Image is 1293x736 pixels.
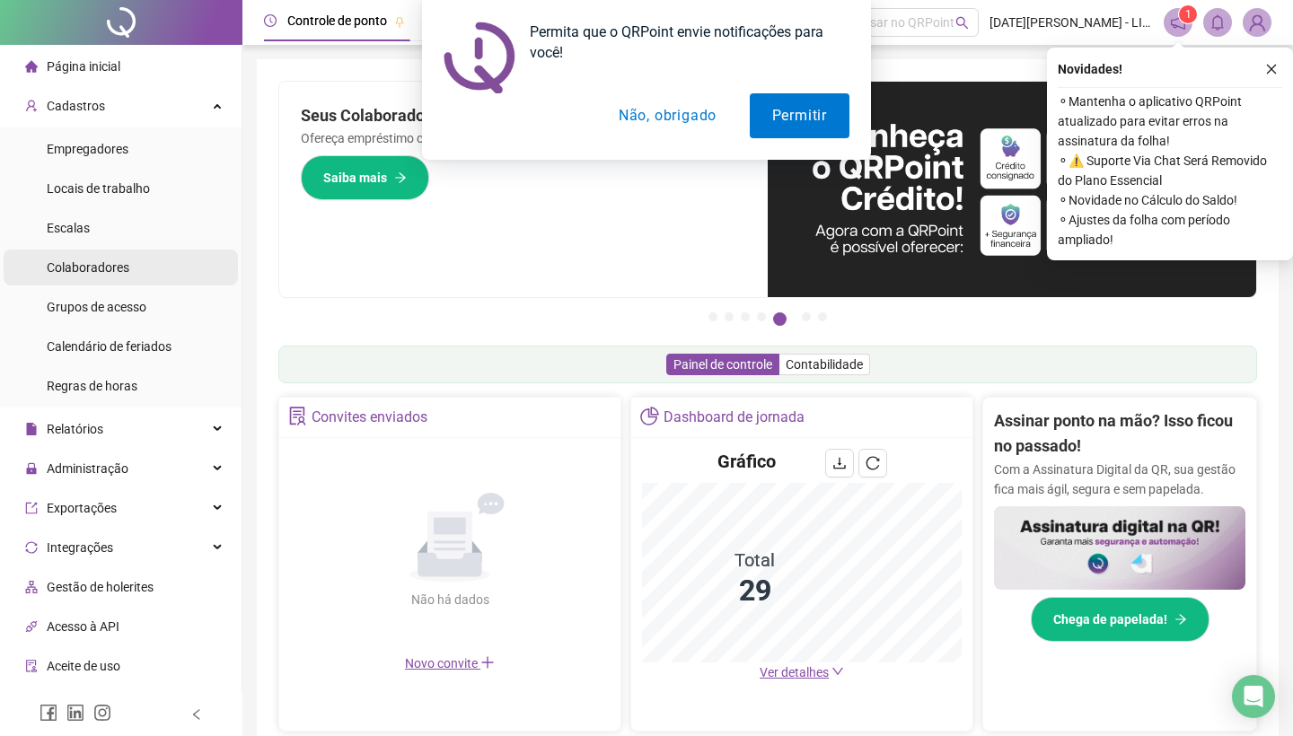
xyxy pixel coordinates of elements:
[47,580,154,594] span: Gestão de holerites
[994,408,1245,460] h2: Assinar ponto na mão? Isso ficou no passado!
[725,312,734,321] button: 2
[773,312,787,326] button: 5
[47,300,146,314] span: Grupos de acesso
[47,461,128,476] span: Administração
[1232,675,1275,718] div: Open Intercom Messenger
[47,659,120,673] span: Aceite de uso
[717,449,776,474] h4: Gráfico
[596,93,739,138] button: Não, obrigado
[25,581,38,593] span: apartment
[831,665,844,678] span: down
[708,312,717,321] button: 1
[832,456,847,470] span: download
[25,660,38,672] span: audit
[312,402,427,433] div: Convites enviados
[640,407,659,425] span: pie-chart
[480,655,495,670] span: plus
[47,260,129,275] span: Colaboradores
[25,423,38,435] span: file
[47,619,119,634] span: Acesso à API
[802,312,811,321] button: 6
[757,312,766,321] button: 4
[367,590,532,609] div: Não há dados
[1174,613,1187,626] span: arrow-right
[786,357,863,372] span: Contabilidade
[866,456,880,470] span: reload
[47,422,103,436] span: Relatórios
[47,540,113,555] span: Integrações
[25,541,38,554] span: sync
[1058,190,1282,210] span: ⚬ Novidade no Cálculo do Saldo!
[66,704,84,722] span: linkedin
[47,221,90,235] span: Escalas
[1058,210,1282,250] span: ⚬ Ajustes da folha com período ampliado!
[1053,609,1167,629] span: Chega de papelada!
[818,312,827,321] button: 7
[288,407,307,425] span: solution
[25,502,38,514] span: export
[444,22,515,93] img: notification icon
[741,312,750,321] button: 3
[25,462,38,475] span: lock
[760,665,844,679] a: Ver detalhes down
[301,155,429,200] button: Saiba mais
[515,22,849,63] div: Permita que o QRPoint envie notificações para você!
[994,506,1245,590] img: banner%2F02c71560-61a6-44d4-94b9-c8ab97240462.png
[1058,151,1282,190] span: ⚬ ⚠️ Suporte Via Chat Será Removido do Plano Essencial
[1031,597,1209,642] button: Chega de papelada!
[25,620,38,633] span: api
[664,402,805,433] div: Dashboard de jornada
[47,379,137,393] span: Regras de horas
[750,93,849,138] button: Permitir
[768,82,1256,297] img: banner%2F11e687cd-1386-4cbd-b13b-7bd81425532d.png
[47,339,172,354] span: Calendário de feriados
[405,656,495,670] span: Novo convite
[47,501,117,515] span: Exportações
[93,704,111,722] span: instagram
[394,171,407,184] span: arrow-right
[323,168,387,188] span: Saiba mais
[40,704,57,722] span: facebook
[994,460,1245,499] p: Com a Assinatura Digital da QR, sua gestão fica mais ágil, segura e sem papelada.
[47,181,150,196] span: Locais de trabalho
[190,708,203,721] span: left
[760,665,829,679] span: Ver detalhes
[673,357,772,372] span: Painel de controle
